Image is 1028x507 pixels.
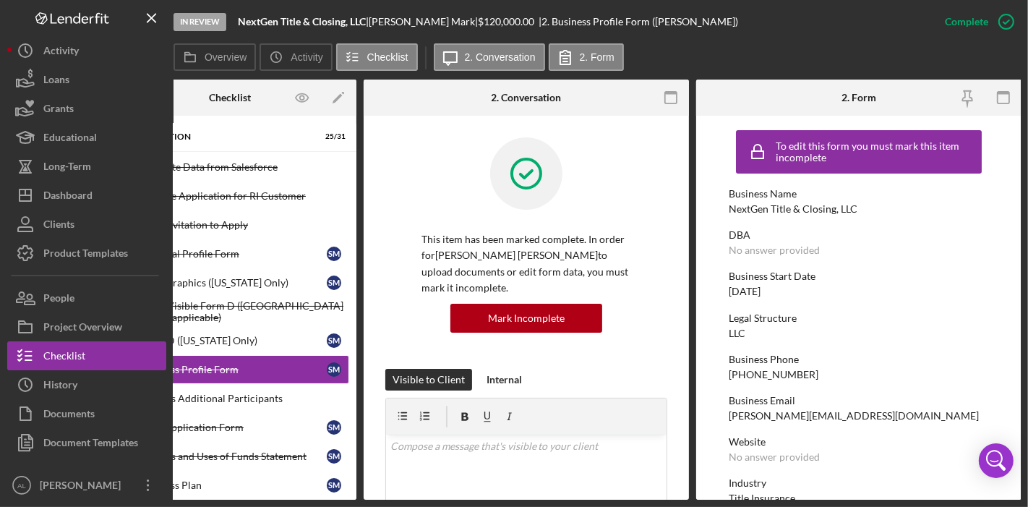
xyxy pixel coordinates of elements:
div: S M [327,449,341,464]
button: Activity [260,43,332,71]
button: 2. Form [549,43,624,71]
div: LLC [729,328,745,339]
a: Make Visible Form D ([GEOGRAPHIC_DATA] only, if applicable) [111,297,349,326]
div: Dashboard [43,181,93,213]
button: Clients [7,210,166,239]
div: Business Email [729,395,989,406]
div: No answer provided [729,244,820,256]
div: Project Overview [43,312,122,345]
div: S M [327,333,341,348]
div: S M [327,247,341,261]
div: Business Start Date [729,270,989,282]
a: Personal Profile FormSM [111,239,349,268]
button: Mark Incomplete [450,304,602,333]
a: Loan Application FormSM [111,413,349,442]
div: Populate Data from Salesforce [140,161,348,173]
div: Product Templates [43,239,128,271]
div: Application [132,132,309,141]
div: Complete [945,7,988,36]
a: Send Invitation to Apply [111,210,349,239]
div: Website [729,436,989,448]
button: Project Overview [7,312,166,341]
div: Form D ([US_STATE] Only) [140,335,327,346]
div: Mark Incomplete [488,304,565,333]
div: 25 / 31 [320,132,346,141]
div: Checklist [43,341,85,374]
a: Process Additional Participants [111,384,349,413]
div: Checklist [209,92,251,103]
div: DBA [729,229,989,241]
div: Document Templates [43,428,138,461]
div: Legal Structure [729,312,989,324]
div: Business Profile Form [140,364,327,375]
div: Loan Application Form [140,422,327,433]
button: Grants [7,94,166,123]
div: Clients [43,210,74,242]
div: Send Invitation to Apply [140,219,348,231]
button: Long-Term [7,152,166,181]
div: Prepare Application for RI Customer [140,190,348,202]
button: 2. Conversation [434,43,545,71]
button: Dashboard [7,181,166,210]
div: Business Plan [140,480,327,491]
button: Activity [7,36,166,65]
button: Educational [7,123,166,152]
a: Business Profile FormSM [111,355,349,384]
div: Business Name [729,188,989,200]
button: Document Templates [7,428,166,457]
button: Complete [930,7,1021,36]
div: 2. Form [841,92,876,103]
div: Sources and Uses of Funds Statement [140,451,327,462]
a: Business PlanSM [111,471,349,500]
text: AL [17,482,26,490]
div: Grants [43,94,74,127]
div: | [238,16,369,27]
button: Product Templates [7,239,166,268]
label: Activity [291,51,322,63]
a: Sources and Uses of Funds StatementSM [111,442,349,471]
div: $120,000.00 [478,16,539,27]
div: S M [327,478,341,493]
div: Personal Profile Form [140,248,327,260]
label: Checklist [367,51,408,63]
div: Documents [43,399,95,432]
div: Long-Term [43,152,91,184]
div: History [43,370,77,403]
div: Make Visible Form D ([GEOGRAPHIC_DATA] only, if applicable) [140,300,348,323]
button: Checklist [336,43,418,71]
button: History [7,370,166,399]
a: Form D ([US_STATE] Only)SM [111,326,349,355]
div: S M [327,276,341,290]
button: AL[PERSON_NAME] [7,471,166,500]
a: Prepare Application for RI Customer [111,182,349,210]
div: Open Intercom Messenger [979,443,1014,478]
a: Populate Data from Salesforce [111,153,349,182]
button: Overview [174,43,256,71]
div: Internal [487,369,522,391]
button: Documents [7,399,166,428]
div: | 2. Business Profile Form ([PERSON_NAME]) [539,16,738,27]
div: [PHONE_NUMBER] [729,369,818,380]
div: Industry [729,477,989,489]
div: Business Phone [729,354,989,365]
div: S M [327,362,341,377]
div: NextGen Title & Closing, LLC [729,203,857,215]
div: Demographics ([US_STATE] Only) [140,277,327,289]
p: This item has been marked complete. In order for [PERSON_NAME] [PERSON_NAME] to upload documents ... [421,231,631,297]
button: People [7,284,166,312]
div: [PERSON_NAME] [36,471,130,503]
div: People [43,284,74,316]
a: Loans [7,65,166,94]
b: NextGen Title & Closing, LLC [238,15,366,27]
div: [PERSON_NAME][EMAIL_ADDRESS][DOMAIN_NAME] [729,410,979,422]
div: [DATE] [729,286,761,297]
div: Activity [43,36,79,69]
